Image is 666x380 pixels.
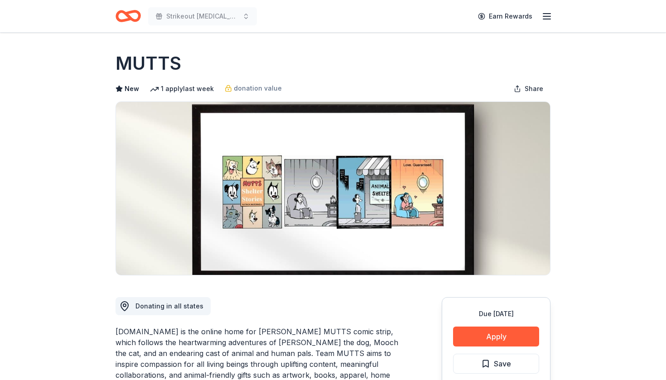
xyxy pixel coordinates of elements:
[116,51,181,76] h1: MUTTS
[225,83,282,94] a: donation value
[125,83,139,94] span: New
[525,83,543,94] span: Share
[148,7,257,25] button: Strikeout [MEDICAL_DATA]
[453,327,539,346] button: Apply
[116,102,550,275] img: Image for MUTTS
[150,83,214,94] div: 1 apply last week
[166,11,239,22] span: Strikeout [MEDICAL_DATA]
[234,83,282,94] span: donation value
[473,8,538,24] a: Earn Rewards
[453,308,539,319] div: Due [DATE]
[135,302,203,310] span: Donating in all states
[453,354,539,374] button: Save
[507,80,550,98] button: Share
[494,358,511,370] span: Save
[116,5,141,27] a: Home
